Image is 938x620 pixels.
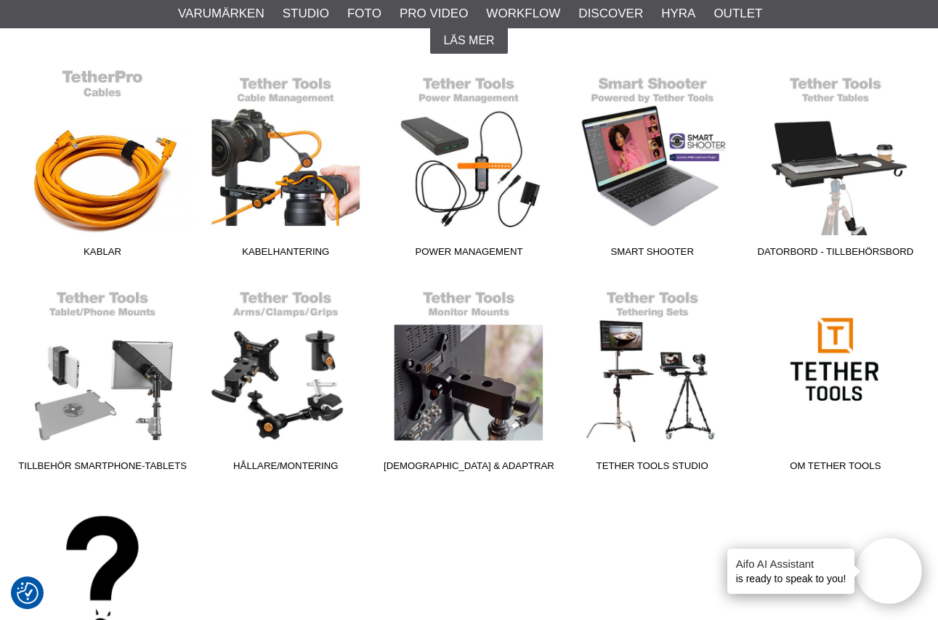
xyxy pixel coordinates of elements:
[443,34,494,47] span: Läs mer
[377,68,560,264] a: Power Management
[744,68,927,264] a: Datorbord - Tillbehörsbord
[744,245,927,264] span: Datorbord - Tillbehörsbord
[11,68,194,264] a: Kablar
[661,4,695,23] a: Hyra
[744,282,927,478] a: Om Tether Tools
[194,282,377,478] a: Hållare/Montering
[486,4,560,23] a: Workflow
[713,4,762,23] a: Outlet
[17,582,39,604] img: Revisit consent button
[561,282,744,478] a: Tether Tools Studio
[347,4,381,23] a: Foto
[736,556,846,571] h4: Aifo AI Assistant
[283,4,329,23] a: Studio
[11,459,194,478] span: Tillbehör Smartphone-Tablets
[17,580,39,606] button: Samtyckesinställningar
[561,68,744,264] a: Smart Shooter
[400,4,468,23] a: Pro Video
[561,459,744,478] span: Tether Tools Studio
[194,459,377,478] span: Hållare/Montering
[194,68,377,264] a: Kabelhantering
[377,459,560,478] span: [DEMOGRAPHIC_DATA] & Adaptrar
[727,549,855,594] div: is ready to speak to you!
[11,245,194,264] span: Kablar
[744,459,927,478] span: Om Tether Tools
[377,245,560,264] span: Power Management
[377,282,560,478] a: [DEMOGRAPHIC_DATA] & Adaptrar
[561,245,744,264] span: Smart Shooter
[194,245,377,264] span: Kabelhantering
[11,282,194,478] a: Tillbehör Smartphone-Tablets
[178,4,264,23] a: Varumärken
[578,4,643,23] a: Discover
